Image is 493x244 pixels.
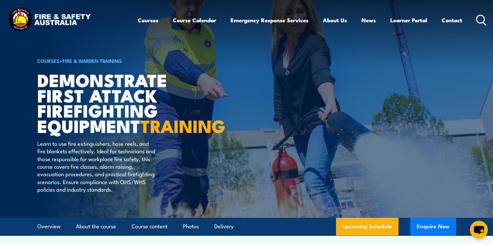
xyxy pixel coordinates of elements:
a: Course content [132,218,167,235]
p: Learn to use fire extinguishers, hose reels, and fire blankets effectively. Ideal for technicians... [37,140,157,193]
h6: > [37,57,199,65]
button: Enquire Now [410,218,456,235]
a: Courses [138,11,158,29]
a: Upcoming Schedule [336,218,398,235]
a: Fire & Warden Training [62,57,122,64]
h1: Demonstrate First Attack Firefighting Equipment [37,72,199,133]
a: About Us [323,11,347,29]
a: Contact [442,11,462,29]
strong: TRAINING [140,112,225,139]
a: Photos [183,218,199,235]
a: About the course [76,218,116,235]
a: Course Calendar [173,11,216,29]
a: Overview [37,218,61,235]
a: COURSES [37,57,60,64]
a: Emergency Response Services [231,11,308,29]
a: News [361,11,376,29]
a: Delivery [214,218,234,235]
button: chat-button [470,221,488,239]
a: Learner Portal [390,11,427,29]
